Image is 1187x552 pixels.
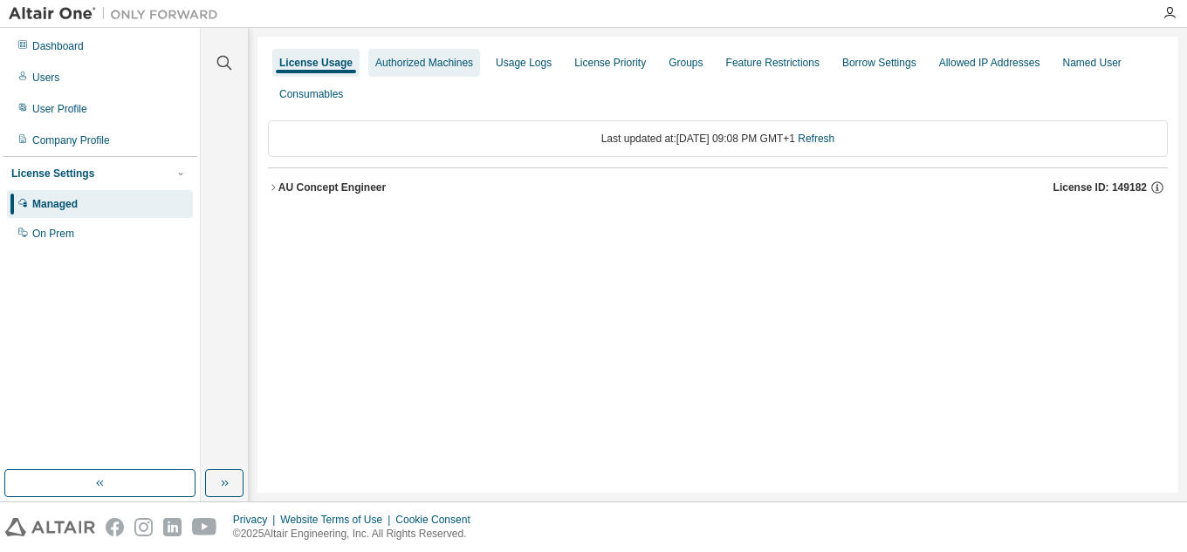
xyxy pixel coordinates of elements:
[9,5,227,23] img: Altair One
[32,227,74,241] div: On Prem
[280,513,395,527] div: Website Terms of Use
[279,87,343,101] div: Consumables
[134,518,153,536] img: instagram.svg
[233,527,481,542] p: © 2025 Altair Engineering, Inc. All Rights Reserved.
[726,56,820,70] div: Feature Restrictions
[11,167,94,181] div: License Settings
[32,102,87,116] div: User Profile
[233,513,280,527] div: Privacy
[268,120,1168,157] div: Last updated at: [DATE] 09:08 PM GMT+1
[375,56,473,70] div: Authorized Machines
[669,56,703,70] div: Groups
[496,56,552,70] div: Usage Logs
[842,56,916,70] div: Borrow Settings
[574,56,646,70] div: License Priority
[5,518,95,536] img: altair_logo.svg
[32,133,110,147] div: Company Profile
[32,39,84,53] div: Dashboard
[278,181,386,194] div: AU Concept Engineer
[395,513,480,527] div: Cookie Consent
[163,518,182,536] img: linkedin.svg
[32,197,78,211] div: Managed
[32,71,59,85] div: Users
[279,56,353,70] div: License Usage
[192,518,217,536] img: youtube.svg
[939,56,1040,70] div: Allowed IP Addresses
[1053,181,1147,194] span: License ID: 149182
[1062,56,1121,70] div: Named User
[106,518,124,536] img: facebook.svg
[268,168,1168,207] button: AU Concept EngineerLicense ID: 149182
[798,133,834,145] a: Refresh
